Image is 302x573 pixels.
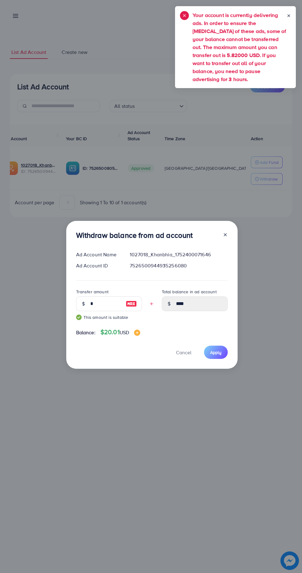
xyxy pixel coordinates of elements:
span: USD [120,329,129,336]
h4: $20.01 [100,328,140,336]
span: Apply [210,349,222,356]
div: Ad Account Name [71,251,125,258]
div: Ad Account ID [71,262,125,269]
button: Cancel [168,346,199,359]
h3: Withdraw balance from ad account [76,231,193,240]
img: image [134,330,140,336]
span: Cancel [176,349,191,356]
div: 7526500944935256080 [125,262,232,269]
img: image [126,300,137,307]
h5: Your account is currently delivering ads. In order to ensure the [MEDICAL_DATA] of these ads, som... [193,11,287,83]
span: Balance: [76,329,96,336]
label: Transfer amount [76,289,108,295]
button: Apply [204,346,228,359]
small: This amount is suitable [76,314,142,320]
img: guide [76,315,82,320]
div: 1027018_Khanbhia_1752400071646 [125,251,232,258]
label: Total balance in ad account [162,289,217,295]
